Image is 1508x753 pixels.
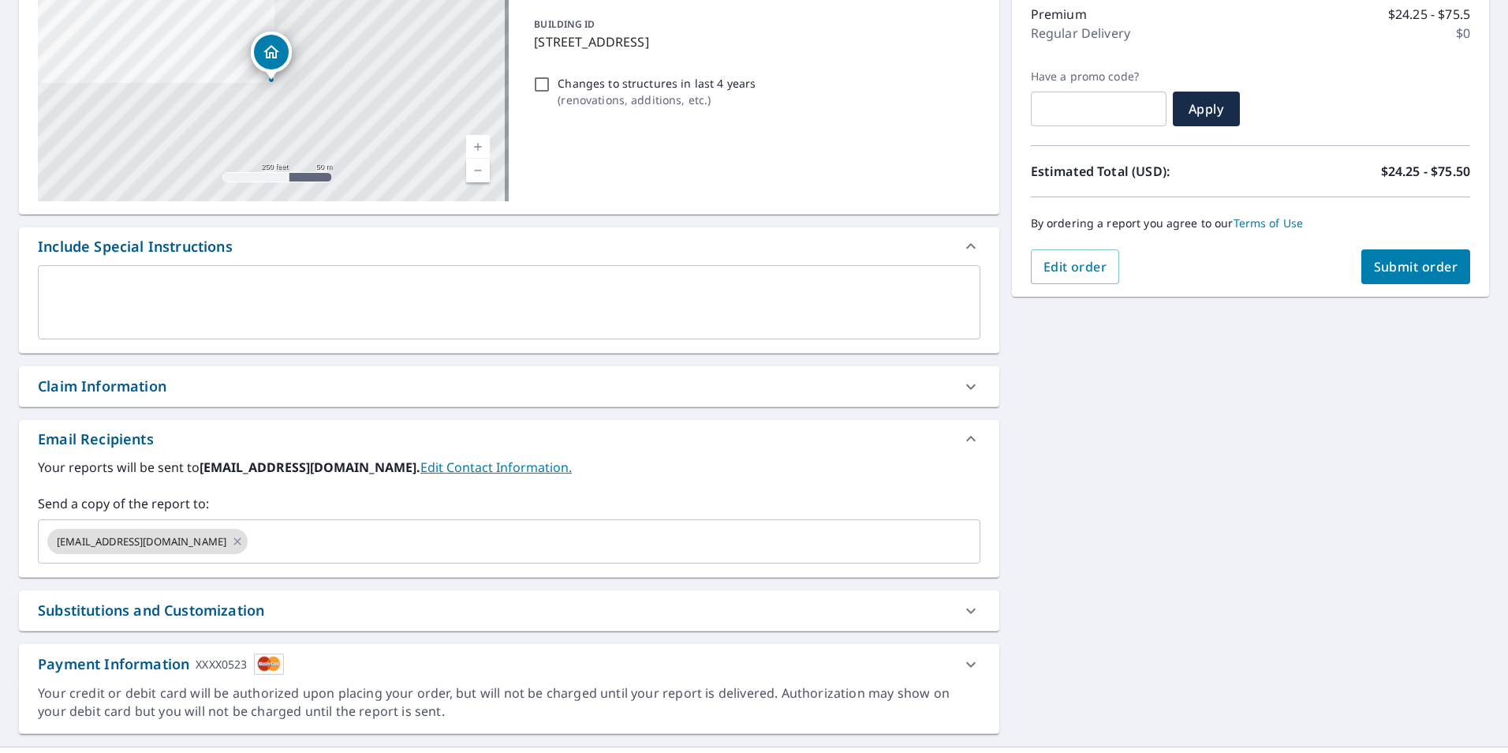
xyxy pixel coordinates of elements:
button: Apply [1173,92,1240,126]
span: Submit order [1374,258,1458,275]
label: Your reports will be sent to [38,458,980,477]
p: BUILDING ID [534,17,595,31]
div: Claim Information [19,366,999,406]
a: EditContactInfo [420,459,572,476]
div: Email Recipients [19,420,999,458]
label: Send a copy of the report to: [38,494,980,513]
p: Estimated Total (USD): [1031,162,1251,181]
img: cardImage [254,654,284,675]
p: Premium [1031,5,1087,24]
div: [EMAIL_ADDRESS][DOMAIN_NAME] [47,529,248,554]
div: Email Recipients [38,429,154,450]
div: Dropped pin, building 1, Residential property, 411 Oakbrook Dr Columbus, IN 47201 [251,32,292,81]
div: Your credit or debit card will be authorized upon placing your order, but will not be charged unt... [38,684,980,721]
p: Changes to structures in last 4 years [558,75,756,92]
label: Have a promo code? [1031,69,1166,84]
b: [EMAIL_ADDRESS][DOMAIN_NAME]. [200,459,420,476]
a: Terms of Use [1234,215,1304,230]
a: Current Level 17, Zoom In [466,135,490,159]
span: Apply [1185,100,1227,118]
a: Current Level 17, Zoom Out [466,159,490,182]
div: Substitutions and Customization [19,590,999,631]
div: Include Special Instructions [19,227,999,265]
div: Payment InformationXXXX0523cardImage [19,644,999,684]
span: [EMAIL_ADDRESS][DOMAIN_NAME] [47,534,236,549]
div: Include Special Instructions [38,236,233,257]
button: Submit order [1361,249,1471,284]
div: Substitutions and Customization [38,600,264,621]
div: Claim Information [38,376,166,397]
p: By ordering a report you agree to our [1031,216,1470,230]
button: Edit order [1031,249,1120,284]
span: Edit order [1043,258,1107,275]
p: ( renovations, additions, etc. ) [558,92,756,108]
p: $24.25 - $75.50 [1381,162,1470,181]
div: Payment Information [38,654,284,675]
p: $24.25 - $75.5 [1388,5,1470,24]
p: [STREET_ADDRESS] [534,32,973,51]
p: $0 [1456,24,1470,43]
div: XXXX0523 [196,654,247,675]
p: Regular Delivery [1031,24,1130,43]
